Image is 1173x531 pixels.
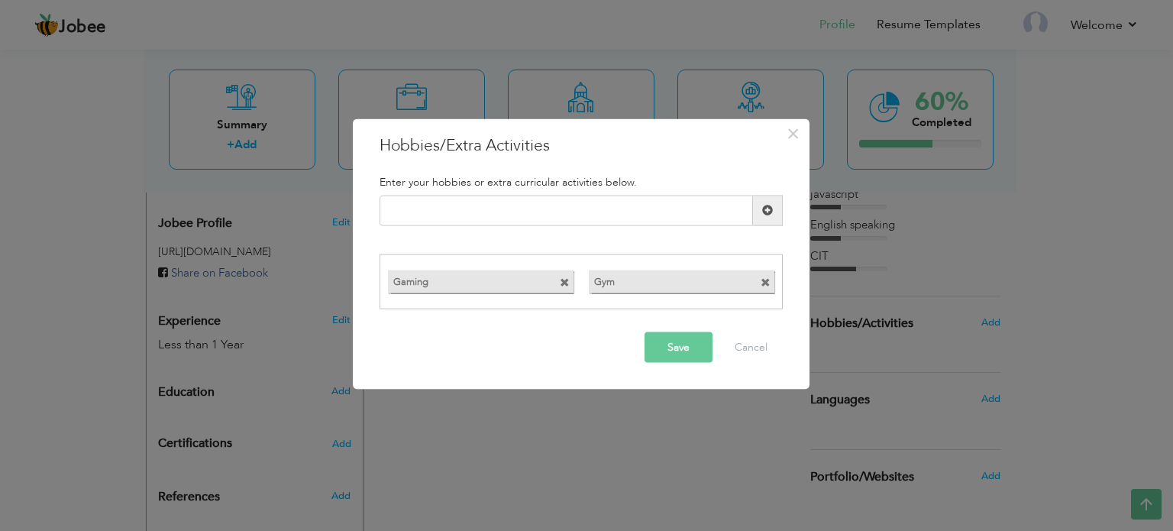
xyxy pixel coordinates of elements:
label: Gym [589,270,747,290]
button: Close [781,121,806,145]
h3: Hobbies/Extra Activities [380,134,783,157]
button: Cancel [719,332,783,363]
button: Save [645,332,713,363]
h5: Enter your hobbies or extra curricular activities below. [380,176,783,187]
span: × [787,119,800,147]
label: Gaming [388,270,546,290]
